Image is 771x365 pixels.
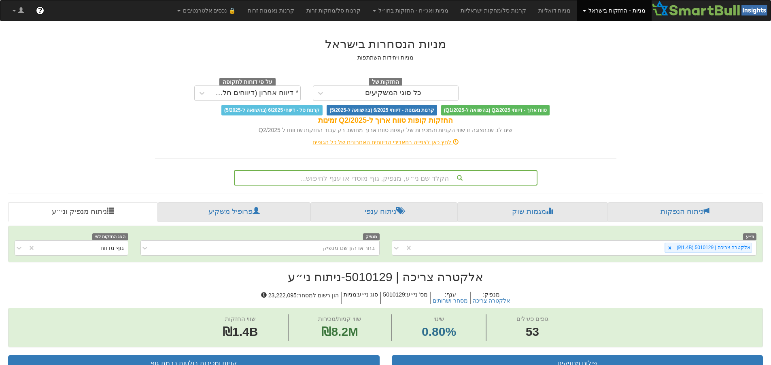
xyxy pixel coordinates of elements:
[300,0,367,21] a: קרנות סל/מחקות זרות
[422,323,456,341] span: 0.80%
[219,78,276,87] span: על פי דוחות לתקופה
[743,233,756,240] span: ני״ע
[516,323,548,341] span: 53
[473,298,510,304] button: אלקטרה צריכה
[652,0,771,17] img: Smartbull
[532,0,577,21] a: מניות דואליות
[608,202,763,222] a: ניתוח הנפקות
[225,315,256,322] span: שווי החזקות
[516,315,548,322] span: גופים פעילים
[321,325,358,338] span: ₪8.2M
[367,0,455,21] a: מניות ואג״ח - החזקות בחו״ל
[433,315,444,322] span: שינוי
[365,89,421,97] div: כל סוגי המשקיעים
[323,244,375,252] div: בחר או הזן שם מנפיק
[235,171,537,185] div: הקלד שם ני״ע, מנפיק, גוף מוסדי או ענף לחיפוש...
[457,202,607,222] a: מגמות שוק
[310,202,457,222] a: ניתוח ענפי
[341,292,380,304] h5: סוג ני״ע : מניות
[674,243,752,252] div: אלקטרה צריכה | 5010129 (₪1.4B)
[149,138,622,146] div: לחץ כאן לצפייה בתאריכי הדיווחים האחרונים של כל הגופים
[223,325,258,338] span: ₪1.4B
[430,292,470,304] h5: ענף :
[8,270,763,284] h2: אלקטרה צריכה | 5010129 - ניתוח ני״ע
[221,105,323,115] span: קרנות סל - דיווחי 6/2025 (בהשוואה ל-5/2025)
[380,292,430,304] h5: מס' ני״ע : 5010129
[259,292,341,304] h5: הון רשום למסחר : 23,222,095
[441,105,550,115] span: טווח ארוך - דיווחי Q2/2025 (בהשוואה ל-Q1/2025)
[369,78,403,87] span: החזקות של
[577,0,651,21] a: מניות - החזקות בישראל
[470,292,512,304] h5: מנפיק :
[30,0,50,21] a: ?
[8,202,158,222] a: ניתוח מנפיק וני״ע
[455,0,532,21] a: קרנות סל/מחקות ישראליות
[327,105,437,115] span: קרנות נאמנות - דיווחי 6/2025 (בהשוואה ל-5/2025)
[211,89,299,97] div: * דיווח אחרון (דיווחים חלקיים)
[155,115,616,126] div: החזקות קופות טווח ארוך ל-Q2/2025 זמינות
[100,244,124,252] div: גוף מדווח
[92,233,128,240] span: הצג החזקות לפי
[155,126,616,134] div: שים לב שבתצוגה זו שווי הקניות והמכירות של קופות טווח ארוך מחושב רק עבור החזקות שדווחו ל Q2/2025
[242,0,300,21] a: קרנות נאמנות זרות
[158,202,310,222] a: פרופיל משקיע
[38,6,42,15] span: ?
[171,0,242,21] a: 🔒 נכסים אלטרנטיבים
[433,298,468,304] button: מסחר ושרותים
[155,37,616,51] h2: מניות הנסחרות בישראל
[318,315,361,322] span: שווי קניות/מכירות
[363,233,380,240] span: מנפיק
[155,55,616,61] h5: מניות ויחידות השתתפות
